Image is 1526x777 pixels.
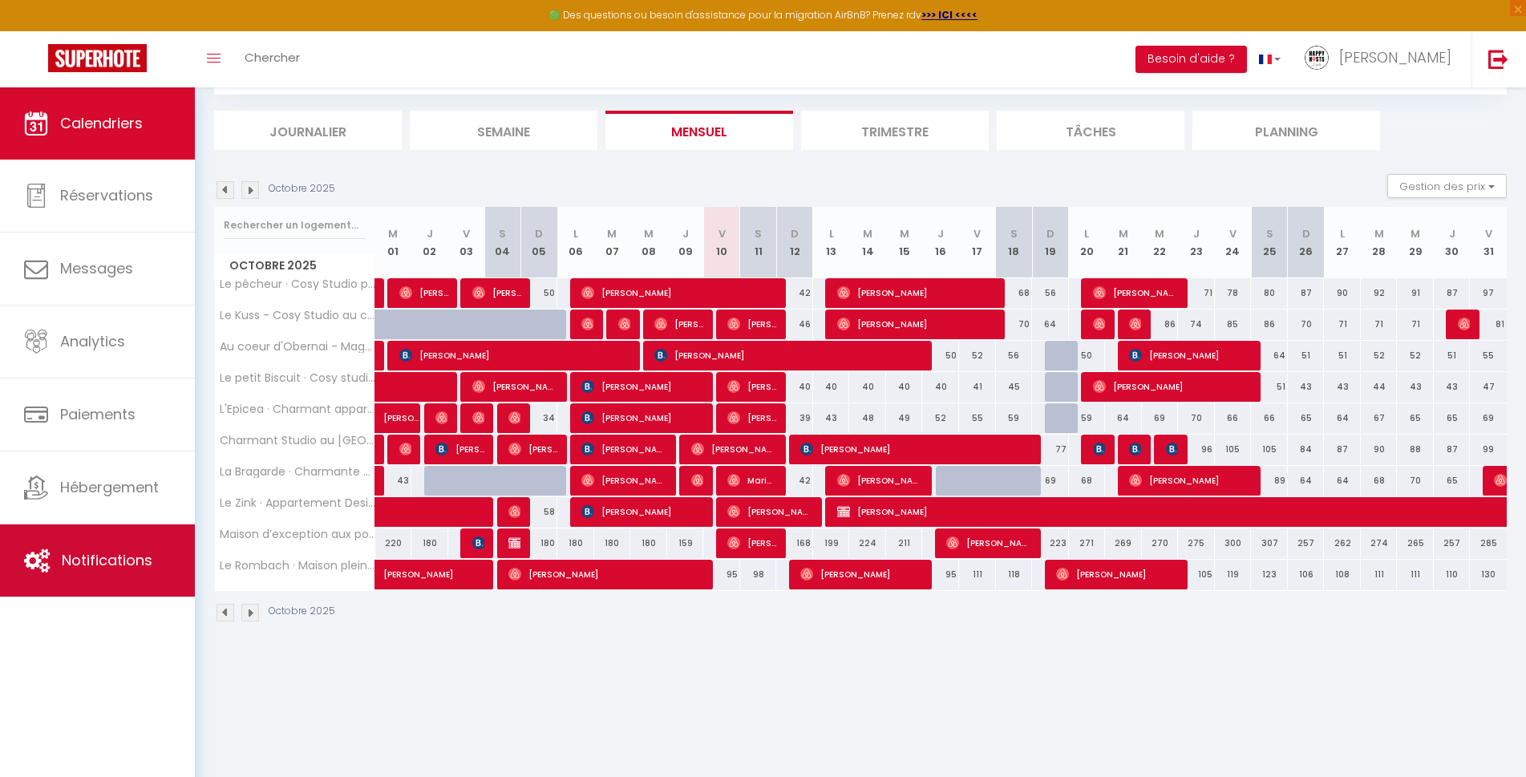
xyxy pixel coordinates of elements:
div: 92 [1361,278,1398,308]
th: 27 [1324,207,1361,278]
abbr: D [791,226,799,241]
a: Chercher [233,31,312,87]
div: 64 [1324,403,1361,433]
div: 39 [776,403,813,433]
div: 86 [1251,310,1288,339]
span: [PERSON_NAME] [1339,47,1451,67]
span: Le Kuss - Cosy Studio au cœur de [GEOGRAPHIC_DATA], [GEOGRAPHIC_DATA] [217,310,378,322]
span: [PERSON_NAME] [727,496,813,527]
div: 56 [1032,278,1069,308]
span: [PERSON_NAME] [581,496,704,527]
span: [PERSON_NAME] [508,434,557,464]
abbr: V [1485,226,1492,241]
p: Octobre 2025 [269,181,335,196]
div: 69 [1470,403,1507,433]
th: 12 [776,207,813,278]
div: 40 [776,372,813,402]
div: 51 [1434,341,1471,370]
abbr: V [1229,226,1237,241]
abbr: L [829,226,834,241]
div: 108 [1324,560,1361,589]
abbr: S [1266,226,1273,241]
div: 50 [521,278,558,308]
div: 42 [776,466,813,496]
button: Besoin d'aide ? [1135,46,1247,73]
abbr: V [718,226,726,241]
div: 68 [996,278,1033,308]
div: 71 [1324,310,1361,339]
abbr: D [1302,226,1310,241]
div: 98 [740,560,777,589]
div: 274 [1361,528,1398,558]
a: >>> ICI <<<< [921,8,978,22]
div: 110 [1434,560,1471,589]
div: 66 [1251,403,1288,433]
th: 03 [448,207,485,278]
span: [PERSON_NAME] [581,277,778,308]
th: 20 [1069,207,1106,278]
div: 270 [1142,528,1179,558]
span: [PERSON_NAME] [1166,434,1178,464]
abbr: S [499,226,506,241]
div: 43 [1324,372,1361,402]
div: 105 [1215,435,1252,464]
abbr: M [388,226,398,241]
abbr: M [1155,226,1164,241]
div: 307 [1251,528,1288,558]
span: [PERSON_NAME] [399,434,411,464]
div: 49 [886,403,923,433]
span: [PERSON_NAME] [472,371,558,402]
span: Charmant Studio au [GEOGRAPHIC_DATA] [217,435,378,447]
div: 168 [776,528,813,558]
span: [PERSON_NAME] [1129,309,1141,339]
abbr: M [1119,226,1128,241]
span: [PERSON_NAME] [1093,434,1105,464]
th: 25 [1251,207,1288,278]
div: 86 [1142,310,1179,339]
span: [PERSON_NAME] [1458,309,1470,339]
div: 43 [813,403,850,433]
span: Octobre 2025 [215,254,374,277]
li: Semaine [410,111,597,150]
span: L'Epicea · Charmant appartement avec vue sur la nature [217,403,378,415]
span: [PERSON_NAME] [581,403,704,433]
th: 23 [1178,207,1215,278]
img: Super Booking [48,44,147,72]
div: 68 [1069,466,1106,496]
th: 11 [740,207,777,278]
span: Oceane Dili [691,465,703,496]
div: 50 [1069,341,1106,370]
th: 30 [1434,207,1471,278]
span: [PERSON_NAME] [508,559,705,589]
span: [PERSON_NAME] [399,277,448,308]
span: [PERSON_NAME] [691,434,777,464]
th: 29 [1397,207,1434,278]
span: Notifications [62,550,152,570]
th: 31 [1470,207,1507,278]
div: 159 [667,528,704,558]
div: 97 [1470,278,1507,308]
div: 89 [1251,466,1288,496]
li: Trimestre [801,111,989,150]
div: 52 [922,403,959,433]
th: 14 [849,207,886,278]
th: 13 [813,207,850,278]
div: 52 [1397,341,1434,370]
span: Le pêcheur · Cosy Studio proche de la Cathédrale [217,278,378,290]
div: 71 [1361,310,1398,339]
abbr: M [863,226,872,241]
span: Réservations [60,185,153,205]
a: [PERSON_NAME] [375,560,412,590]
div: 81 [1470,310,1507,339]
span: [PERSON_NAME] [383,395,420,425]
span: [PERSON_NAME] [1129,340,1252,370]
span: Dorit [PERSON_NAME] [472,528,484,558]
div: 180 [521,528,558,558]
div: 65 [1434,403,1471,433]
span: [PERSON_NAME] [399,340,633,370]
span: Analytics [60,331,125,351]
th: 15 [886,207,923,278]
th: 02 [411,207,448,278]
div: 224 [849,528,886,558]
